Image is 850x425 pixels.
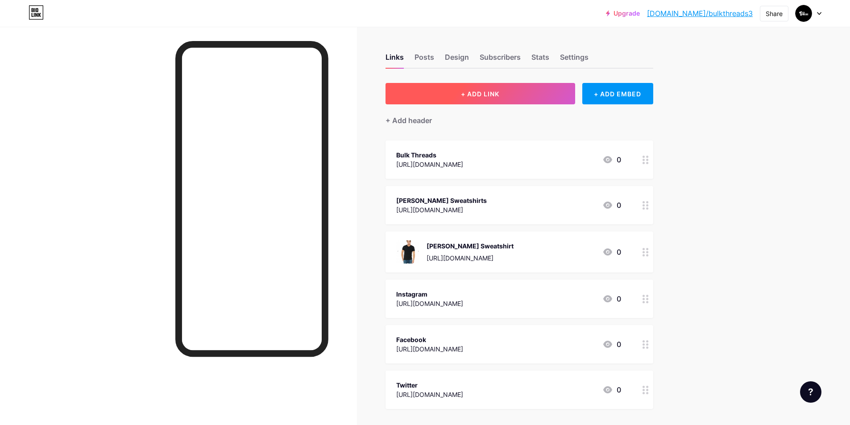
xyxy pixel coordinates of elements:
[396,380,463,390] div: Twitter
[396,196,487,205] div: [PERSON_NAME] Sweatshirts
[427,241,514,251] div: [PERSON_NAME] Sweatshirt
[602,339,621,350] div: 0
[445,52,469,68] div: Design
[386,115,432,126] div: + Add header
[396,205,487,215] div: [URL][DOMAIN_NAME]
[396,160,463,169] div: [URL][DOMAIN_NAME]
[480,52,521,68] div: Subscribers
[560,52,589,68] div: Settings
[396,299,463,308] div: [URL][DOMAIN_NAME]
[396,344,463,354] div: [URL][DOMAIN_NAME]
[396,240,419,264] img: Bella Canvas Sweatshirt
[461,90,499,98] span: + ADD LINK
[386,83,575,104] button: + ADD LINK
[602,154,621,165] div: 0
[396,150,463,160] div: Bulk Threads
[427,253,514,263] div: [URL][DOMAIN_NAME]
[602,200,621,210] div: 0
[602,293,621,304] div: 0
[582,83,653,104] div: + ADD EMBED
[531,52,549,68] div: Stats
[647,8,753,19] a: [DOMAIN_NAME]/bulkthreads3
[766,9,783,18] div: Share
[396,390,463,399] div: [URL][DOMAIN_NAME]
[606,10,640,17] a: Upgrade
[795,5,812,22] img: bulkthreads3
[396,289,463,299] div: Instagram
[602,247,621,257] div: 0
[396,335,463,344] div: Facebook
[386,52,404,68] div: Links
[415,52,434,68] div: Posts
[602,384,621,395] div: 0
